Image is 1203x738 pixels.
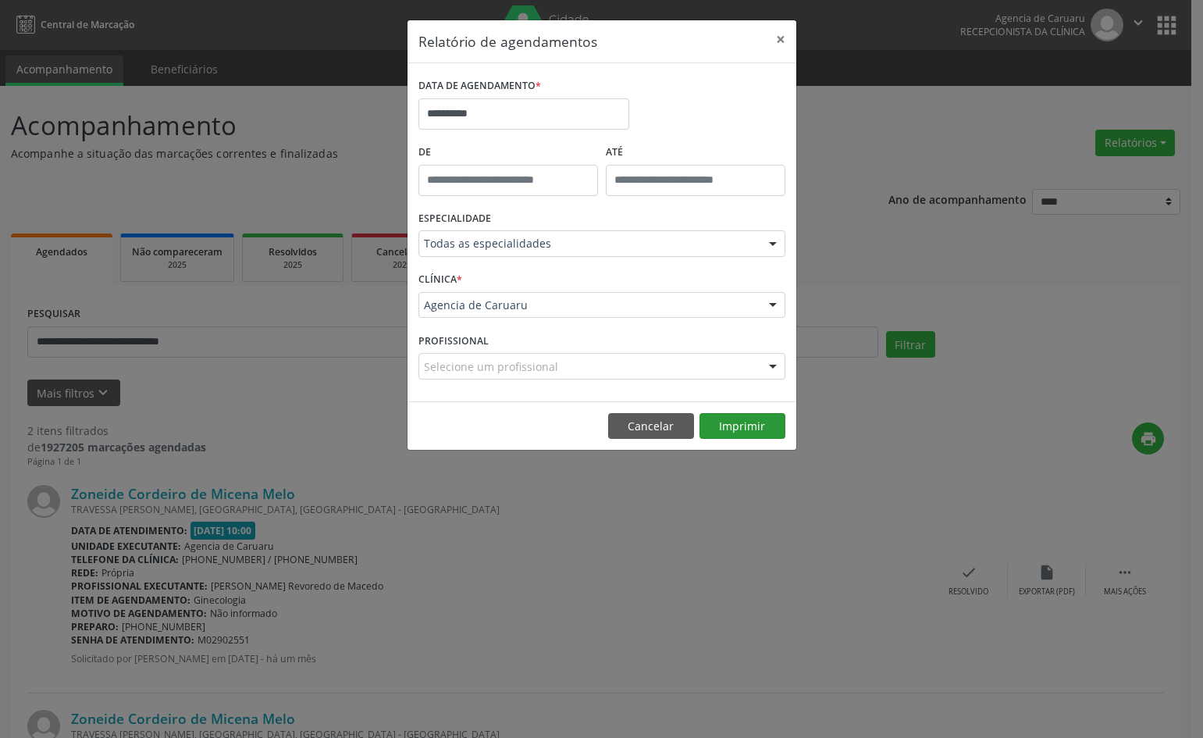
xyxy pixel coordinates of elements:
[765,20,796,59] button: Close
[418,268,462,292] label: CLÍNICA
[424,236,753,251] span: Todas as especialidades
[418,141,598,165] label: De
[418,329,489,353] label: PROFISSIONAL
[606,141,785,165] label: ATÉ
[418,207,491,231] label: ESPECIALIDADE
[418,31,597,52] h5: Relatório de agendamentos
[424,358,558,375] span: Selecione um profissional
[424,298,753,313] span: Agencia de Caruaru
[608,413,694,440] button: Cancelar
[418,74,541,98] label: DATA DE AGENDAMENTO
[699,413,785,440] button: Imprimir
